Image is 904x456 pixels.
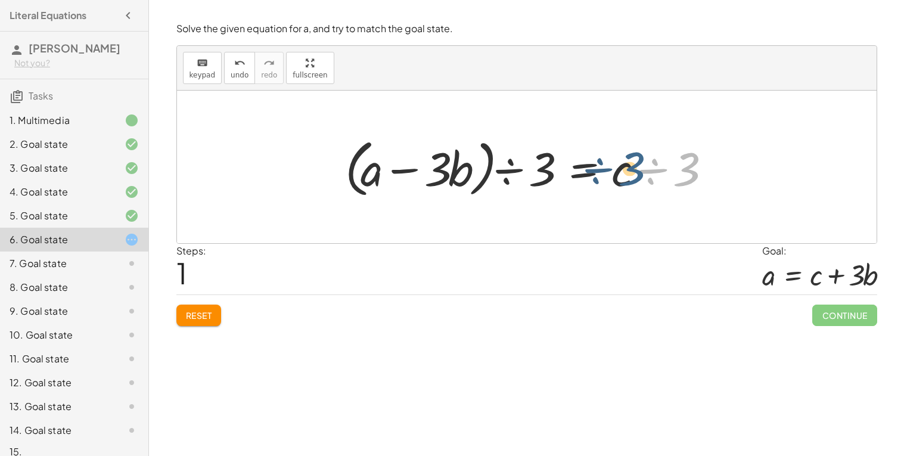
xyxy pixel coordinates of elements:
[125,304,139,318] i: Task not started.
[125,376,139,390] i: Task not started.
[176,305,222,326] button: Reset
[125,185,139,199] i: Task finished and correct.
[762,244,877,258] div: Goal:
[293,71,327,79] span: fullscreen
[10,376,105,390] div: 12. Goal state
[10,328,105,342] div: 10. Goal state
[125,280,139,294] i: Task not started.
[10,280,105,294] div: 8. Goal state
[125,161,139,175] i: Task finished and correct.
[125,113,139,128] i: Task finished.
[125,232,139,247] i: Task started.
[176,255,187,291] span: 1
[176,22,877,36] p: Solve the given equation for a, and try to match the goal state.
[197,56,208,70] i: keyboard
[254,52,284,84] button: redoredo
[125,399,139,414] i: Task not started.
[231,71,248,79] span: undo
[10,304,105,318] div: 9. Goal state
[125,209,139,223] i: Task finished and correct.
[10,423,105,438] div: 14. Goal state
[10,137,105,151] div: 2. Goal state
[125,423,139,438] i: Task not started.
[10,113,105,128] div: 1. Multimedia
[176,244,206,257] label: Steps:
[186,310,212,321] span: Reset
[263,56,275,70] i: redo
[10,161,105,175] div: 3. Goal state
[125,256,139,271] i: Task not started.
[125,352,139,366] i: Task not started.
[10,232,105,247] div: 6. Goal state
[125,328,139,342] i: Task not started.
[10,8,86,23] h4: Literal Equations
[10,399,105,414] div: 13. Goal state
[29,89,53,102] span: Tasks
[234,56,246,70] i: undo
[10,256,105,271] div: 7. Goal state
[10,185,105,199] div: 4. Goal state
[286,52,334,84] button: fullscreen
[10,352,105,366] div: 11. Goal state
[125,137,139,151] i: Task finished and correct.
[10,209,105,223] div: 5. Goal state
[190,71,216,79] span: keypad
[183,52,222,84] button: keyboardkeypad
[29,41,120,55] span: [PERSON_NAME]
[261,71,277,79] span: redo
[14,57,139,69] div: Not you?
[224,52,255,84] button: undoundo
